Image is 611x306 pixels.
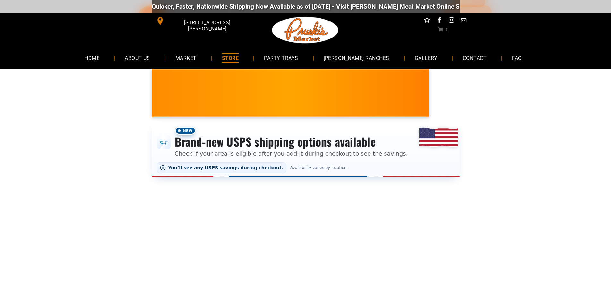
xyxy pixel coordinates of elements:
span: New [175,127,196,135]
a: CONTACT [453,49,496,66]
span: [PERSON_NAME] MARKET [425,98,551,108]
a: GALLERY [405,49,447,66]
a: Social network [423,16,431,26]
span: [STREET_ADDRESS][PERSON_NAME] [165,16,248,35]
a: ABOUT US [115,49,160,66]
a: instagram [447,16,455,26]
a: email [459,16,468,26]
a: HOME [75,49,109,66]
span: You’ll see any USPS savings during checkout. [168,165,284,170]
div: Shipping options announcement [152,123,460,177]
a: PARTY TRAYS [254,49,308,66]
a: [PERSON_NAME] RANCHES [314,49,399,66]
div: Quicker, Faster, Nationwide Shipping Now Available as of [DATE] - Visit [PERSON_NAME] Meat Market... [149,3,537,10]
a: MARKET [166,49,206,66]
img: Pruski-s+Market+HQ+Logo2-1920w.png [271,13,340,47]
span: 0 [446,27,448,32]
a: facebook [435,16,443,26]
span: Availability varies by location. [289,166,349,170]
a: STORE [212,49,248,66]
a: [STREET_ADDRESS][PERSON_NAME] [152,16,250,26]
p: Check if your area is eligible after you add it during checkout to see the savings. [175,149,408,158]
h3: Brand-new USPS shipping options available [175,135,408,149]
a: FAQ [502,49,531,66]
